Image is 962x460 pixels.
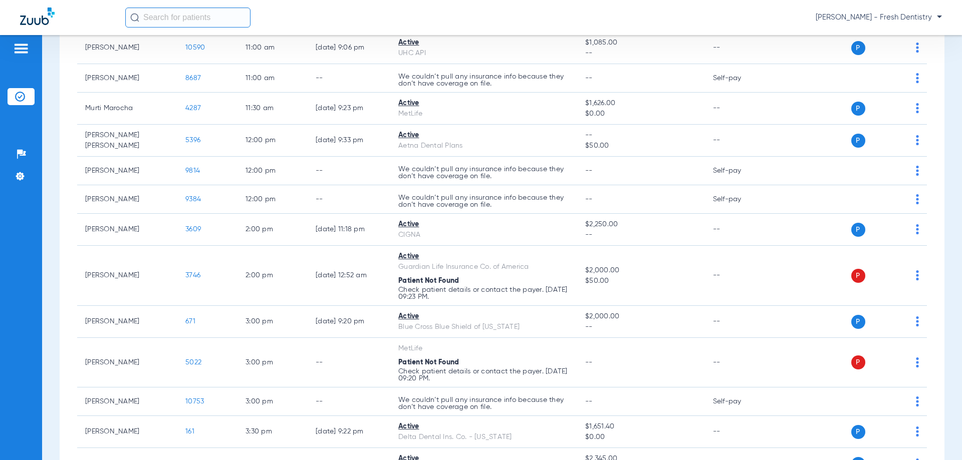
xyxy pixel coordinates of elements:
[585,398,593,405] span: --
[398,322,569,332] div: Blue Cross Blue Shield of [US_STATE]
[916,224,919,234] img: group-dot-blue.svg
[585,196,593,203] span: --
[398,141,569,151] div: Aetna Dental Plans
[398,73,569,87] p: We couldn’t pull any insurance info because they don’t have coverage on file.
[851,41,865,55] span: P
[130,13,139,22] img: Search Icon
[185,398,204,405] span: 10753
[916,194,919,204] img: group-dot-blue.svg
[185,167,200,174] span: 9814
[77,93,177,125] td: Murti Marocha
[185,428,194,435] span: 161
[77,416,177,448] td: [PERSON_NAME]
[398,396,569,410] p: We couldn’t pull any insurance info because they don’t have coverage on file.
[237,416,308,448] td: 3:30 PM
[308,157,390,185] td: --
[851,134,865,148] span: P
[705,125,773,157] td: --
[77,157,177,185] td: [PERSON_NAME]
[125,8,251,28] input: Search for patients
[237,157,308,185] td: 12:00 PM
[185,318,195,325] span: 671
[398,219,569,230] div: Active
[77,64,177,93] td: [PERSON_NAME]
[851,223,865,237] span: P
[705,64,773,93] td: Self-pay
[237,64,308,93] td: 11:00 AM
[308,387,390,416] td: --
[308,125,390,157] td: [DATE] 9:33 PM
[585,38,696,48] span: $1,085.00
[77,306,177,338] td: [PERSON_NAME]
[705,306,773,338] td: --
[398,359,459,366] span: Patient Not Found
[912,412,962,460] iframe: Chat Widget
[237,93,308,125] td: 11:30 AM
[585,167,593,174] span: --
[816,13,942,23] span: [PERSON_NAME] - Fresh Dentistry
[705,214,773,246] td: --
[398,343,569,354] div: MetLife
[308,214,390,246] td: [DATE] 11:18 PM
[398,286,569,300] p: Check patient details or contact the payer. [DATE] 09:23 PM.
[398,432,569,442] div: Delta Dental Ins. Co. - [US_STATE]
[585,230,696,240] span: --
[20,8,55,25] img: Zuub Logo
[398,194,569,208] p: We couldn’t pull any insurance info because they don’t have coverage on file.
[916,357,919,367] img: group-dot-blue.svg
[77,387,177,416] td: [PERSON_NAME]
[585,322,696,332] span: --
[916,135,919,145] img: group-dot-blue.svg
[398,166,569,180] p: We couldn’t pull any insurance info because they don’t have coverage on file.
[237,306,308,338] td: 3:00 PM
[916,166,919,176] img: group-dot-blue.svg
[13,43,29,55] img: hamburger-icon
[705,93,773,125] td: --
[308,306,390,338] td: [DATE] 9:20 PM
[585,359,593,366] span: --
[237,185,308,214] td: 12:00 PM
[308,64,390,93] td: --
[585,141,696,151] span: $50.00
[237,125,308,157] td: 12:00 PM
[398,230,569,240] div: CIGNA
[185,44,205,51] span: 10590
[398,368,569,382] p: Check patient details or contact the payer. [DATE] 09:20 PM.
[585,98,696,109] span: $1,626.00
[308,93,390,125] td: [DATE] 9:23 PM
[585,109,696,119] span: $0.00
[705,416,773,448] td: --
[585,219,696,230] span: $2,250.00
[851,102,865,116] span: P
[916,316,919,326] img: group-dot-blue.svg
[237,214,308,246] td: 2:00 PM
[851,269,865,283] span: P
[705,246,773,306] td: --
[916,396,919,406] img: group-dot-blue.svg
[398,262,569,272] div: Guardian Life Insurance Co. of America
[237,32,308,64] td: 11:00 AM
[705,157,773,185] td: Self-pay
[916,73,919,83] img: group-dot-blue.svg
[237,246,308,306] td: 2:00 PM
[851,315,865,329] span: P
[185,75,201,82] span: 8687
[185,196,201,203] span: 9384
[77,32,177,64] td: [PERSON_NAME]
[308,32,390,64] td: [DATE] 9:06 PM
[185,226,201,233] span: 3609
[398,48,569,59] div: UHC API
[77,125,177,157] td: [PERSON_NAME] [PERSON_NAME]
[237,338,308,387] td: 3:00 PM
[585,276,696,286] span: $50.00
[585,130,696,141] span: --
[308,246,390,306] td: [DATE] 12:52 AM
[916,43,919,53] img: group-dot-blue.svg
[916,270,919,280] img: group-dot-blue.svg
[585,311,696,322] span: $2,000.00
[398,109,569,119] div: MetLife
[585,421,696,432] span: $1,651.40
[398,38,569,48] div: Active
[77,214,177,246] td: [PERSON_NAME]
[585,75,593,82] span: --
